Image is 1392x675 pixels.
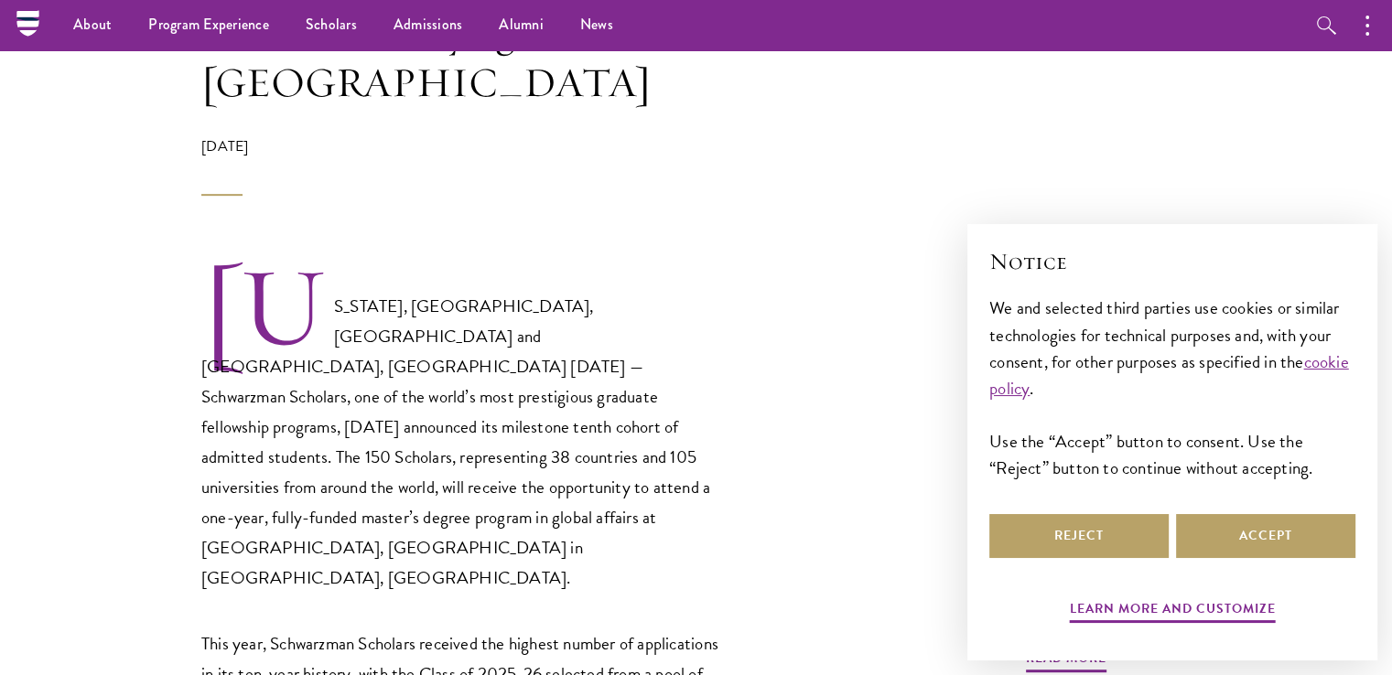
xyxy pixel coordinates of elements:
button: Learn more and customize [1070,597,1276,626]
a: cookie policy [989,348,1349,402]
button: Reject [989,514,1169,558]
p: [US_STATE], [GEOGRAPHIC_DATA], [GEOGRAPHIC_DATA] and [GEOGRAPHIC_DATA], [GEOGRAPHIC_DATA] [DATE] ... [201,264,723,594]
button: Accept [1176,514,1355,558]
h2: Notice [989,246,1355,277]
div: We and selected third parties use cookies or similar technologies for technical purposes and, wit... [989,295,1355,480]
div: [DATE] [201,135,723,196]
